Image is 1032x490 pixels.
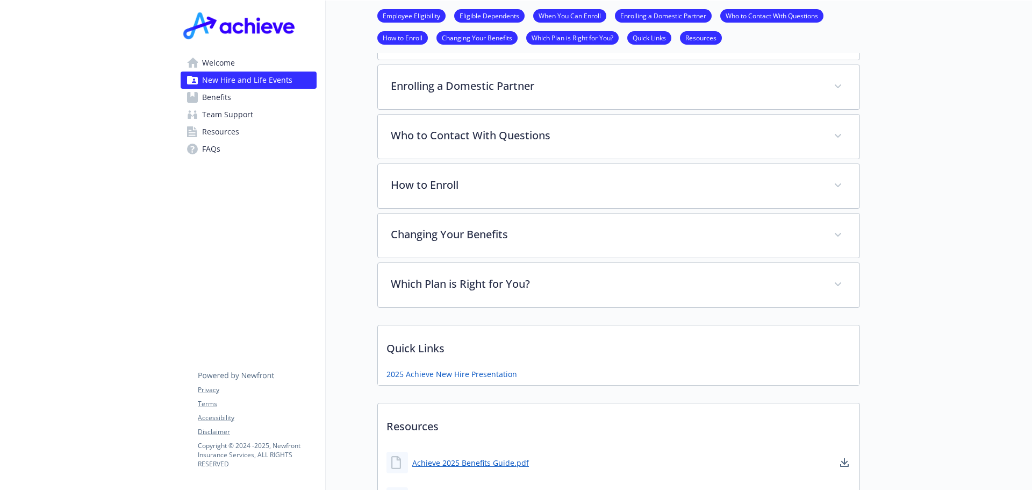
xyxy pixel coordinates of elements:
a: Quick Links [627,32,671,42]
a: download document [838,456,851,469]
a: Resources [680,32,722,42]
p: Changing Your Benefits [391,226,821,243]
div: Which Plan is Right for You? [378,263,859,307]
a: Accessibility [198,413,316,423]
a: Disclaimer [198,427,316,437]
div: How to Enroll [378,164,859,208]
a: Resources [181,123,317,140]
div: Who to Contact With Questions [378,115,859,159]
span: Resources [202,123,239,140]
p: Which Plan is Right for You? [391,276,821,292]
a: Eligible Dependents [454,10,525,20]
a: 2025 Achieve New Hire Presentation [386,368,517,380]
span: FAQs [202,140,220,158]
a: Changing Your Benefits [436,32,518,42]
a: How to Enroll [377,32,428,42]
a: When You Can Enroll [533,10,606,20]
a: Privacy [198,385,316,395]
a: Which Plan is Right for You? [526,32,619,42]
span: Welcome [202,54,235,72]
a: Enrolling a Domestic Partner [615,10,712,20]
p: Copyright © 2024 - 2025 , Newfront Insurance Services, ALL RIGHTS RESERVED [198,441,316,468]
div: Changing Your Benefits [378,214,859,258]
a: Team Support [181,106,317,123]
p: Enrolling a Domestic Partner [391,78,821,94]
p: How to Enroll [391,177,821,193]
a: Achieve 2025 Benefits Guide.pdf [412,457,529,468]
a: Welcome [181,54,317,72]
div: Enrolling a Domestic Partner [378,65,859,109]
a: Terms [198,399,316,409]
a: Employee Eligibility [377,10,446,20]
p: Quick Links [378,325,859,365]
a: Who to Contact With Questions [720,10,823,20]
span: Team Support [202,106,253,123]
span: New Hire and Life Events [202,72,292,89]
a: Benefits [181,89,317,106]
p: Resources [378,403,859,443]
a: New Hire and Life Events [181,72,317,89]
a: FAQs [181,140,317,158]
span: Benefits [202,89,231,106]
p: Who to Contact With Questions [391,127,821,144]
